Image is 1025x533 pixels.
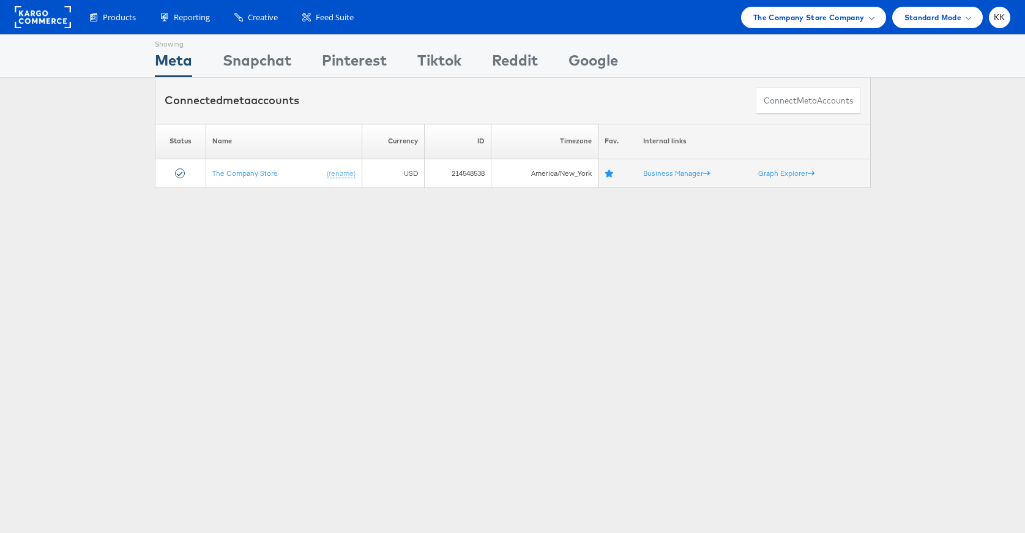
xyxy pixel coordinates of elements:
th: Currency [362,124,424,159]
th: ID [424,124,491,159]
div: Google [568,50,618,77]
div: Tiktok [417,50,461,77]
div: Connected accounts [165,93,299,108]
div: Snapchat [223,50,291,77]
button: ConnectmetaAccounts [756,87,861,115]
td: USD [362,159,424,188]
td: 214548538 [424,159,491,188]
th: Name [206,124,362,159]
span: meta [797,95,817,107]
div: Reddit [492,50,538,77]
td: America/New_York [491,159,598,188]
div: Pinterest [322,50,387,77]
th: Timezone [491,124,598,159]
span: Products [103,12,136,23]
span: Reporting [174,12,210,23]
span: Feed Suite [316,12,354,23]
a: Business Manager [643,168,710,178]
div: Showing [155,35,192,50]
a: Graph Explorer [758,168,814,178]
span: KK [994,13,1005,21]
span: The Company Store Company [753,11,865,24]
span: Creative [248,12,278,23]
th: Status [155,124,206,159]
span: meta [223,93,251,107]
span: Standard Mode [904,11,961,24]
a: The Company Store [212,168,278,177]
a: (rename) [327,168,356,178]
div: Meta [155,50,192,77]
